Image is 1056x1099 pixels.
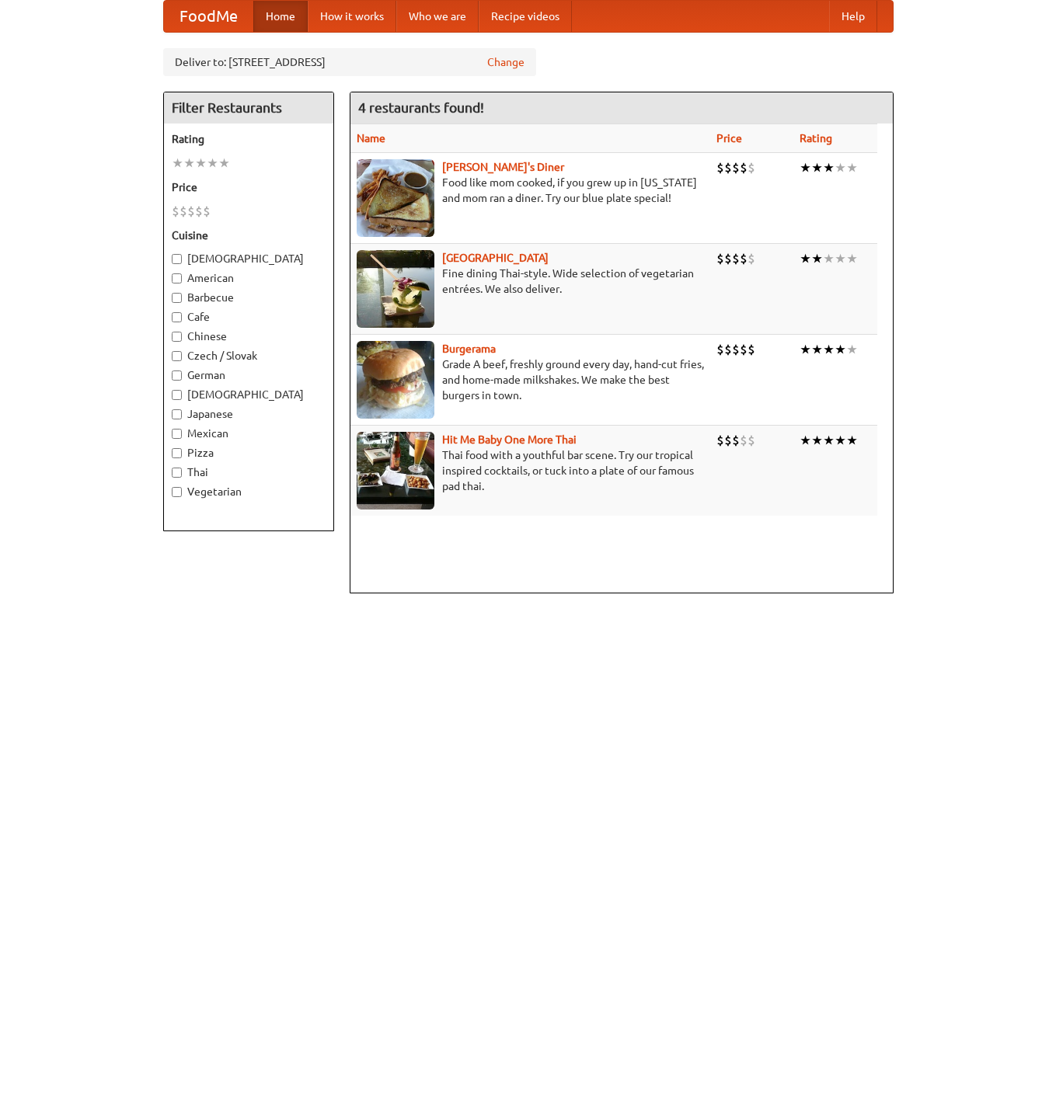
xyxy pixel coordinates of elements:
[172,426,326,441] label: Mexican
[172,203,179,220] li: $
[172,309,326,325] label: Cafe
[172,484,326,499] label: Vegetarian
[172,251,326,266] label: [DEMOGRAPHIC_DATA]
[811,250,823,267] li: ★
[748,250,755,267] li: $
[357,432,434,510] img: babythai.jpg
[195,203,203,220] li: $
[442,252,549,264] a: [GEOGRAPHIC_DATA]
[846,250,858,267] li: ★
[357,356,705,403] p: Grade A beef, freshly ground every day, hand-cut fries, and home-made milkshakes. We make the bes...
[172,445,326,461] label: Pizza
[203,203,211,220] li: $
[724,341,732,358] li: $
[172,270,326,286] label: American
[308,1,396,32] a: How it works
[187,203,195,220] li: $
[172,155,183,172] li: ★
[846,159,858,176] li: ★
[172,390,182,400] input: [DEMOGRAPHIC_DATA]
[357,132,385,144] a: Name
[396,1,479,32] a: Who we are
[179,203,187,220] li: $
[163,48,536,76] div: Deliver to: [STREET_ADDRESS]
[724,250,732,267] li: $
[164,1,253,32] a: FoodMe
[253,1,308,32] a: Home
[357,175,705,206] p: Food like mom cooked, if you grew up in [US_STATE] and mom ran a diner. Try our blue plate special!
[716,432,724,449] li: $
[800,250,811,267] li: ★
[358,100,484,115] ng-pluralize: 4 restaurants found!
[732,159,740,176] li: $
[442,161,564,173] a: [PERSON_NAME]'s Diner
[172,464,326,480] label: Thai
[172,179,326,195] h5: Price
[195,155,207,172] li: ★
[172,406,326,422] label: Japanese
[800,432,811,449] li: ★
[748,159,755,176] li: $
[172,348,326,363] label: Czech / Slovak
[716,250,724,267] li: $
[811,159,823,176] li: ★
[172,387,326,402] label: [DEMOGRAPHIC_DATA]
[172,329,326,344] label: Chinese
[172,448,182,458] input: Pizza
[442,343,496,355] a: Burgerama
[846,341,858,358] li: ★
[800,132,832,144] a: Rating
[172,254,182,264] input: [DEMOGRAPHIC_DATA]
[811,341,823,358] li: ★
[164,92,333,123] h4: Filter Restaurants
[716,132,742,144] a: Price
[172,409,182,419] input: Japanese
[740,432,748,449] li: $
[740,341,748,358] li: $
[724,432,732,449] li: $
[357,266,705,297] p: Fine dining Thai-style. Wide selection of vegetarian entrées. We also deliver.
[172,429,182,439] input: Mexican
[740,159,748,176] li: $
[357,250,434,328] img: satay.jpg
[716,341,724,358] li: $
[357,341,434,419] img: burgerama.jpg
[207,155,218,172] li: ★
[172,228,326,243] h5: Cuisine
[823,159,835,176] li: ★
[442,433,577,446] a: Hit Me Baby One More Thai
[732,341,740,358] li: $
[172,312,182,322] input: Cafe
[800,341,811,358] li: ★
[748,341,755,358] li: $
[846,432,858,449] li: ★
[823,432,835,449] li: ★
[172,351,182,361] input: Czech / Slovak
[357,159,434,237] img: sallys.jpg
[835,432,846,449] li: ★
[479,1,572,32] a: Recipe videos
[716,159,724,176] li: $
[724,159,732,176] li: $
[218,155,230,172] li: ★
[835,341,846,358] li: ★
[829,1,877,32] a: Help
[172,370,182,381] input: German
[172,468,182,478] input: Thai
[172,332,182,342] input: Chinese
[835,159,846,176] li: ★
[172,273,182,283] input: American
[732,432,740,449] li: $
[183,155,195,172] li: ★
[740,250,748,267] li: $
[748,432,755,449] li: $
[732,250,740,267] li: $
[172,367,326,383] label: German
[487,54,525,70] a: Change
[800,159,811,176] li: ★
[172,487,182,497] input: Vegetarian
